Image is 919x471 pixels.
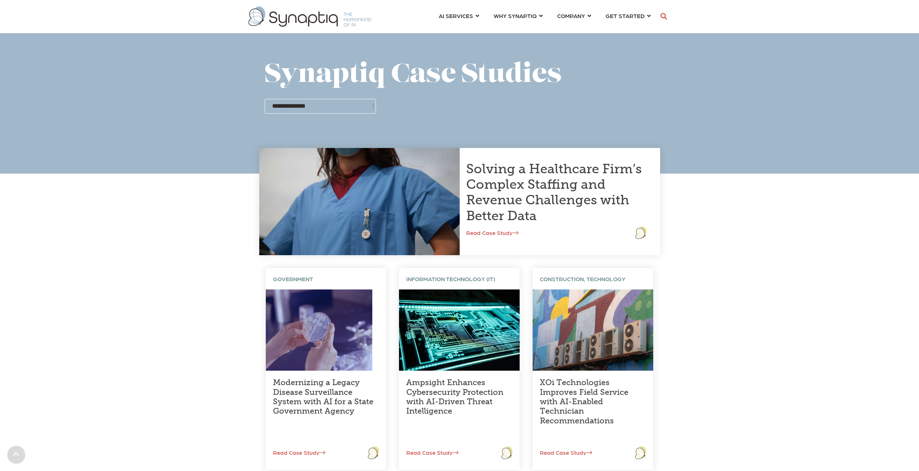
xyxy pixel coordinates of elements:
img: Laboratory technician holding a sample [266,289,372,371]
div: GOVERNMENT [266,268,386,289]
a: Solving a Healthcare Firm’s Complex Staffing and Revenue Challenges with Better Data [466,161,642,223]
div: INFORMATION TECHNOLOGY (IT) [399,268,520,289]
a: Read Case Study [399,449,459,456]
a: Ampsight Enhances Cybersecurity Protection with AI-Driven Threat Intelligence [406,378,503,416]
img: logo [502,446,512,459]
span: GET STARTED [606,12,645,19]
nav: menu [432,4,658,30]
h1: Synaptiq Case Studies [265,61,655,90]
img: synaptiq logo-1 [248,6,371,27]
img: logo [635,446,646,459]
a: AI SERVICES [439,9,479,22]
a: GET STARTED [606,9,651,22]
span: WHY SYNAPTIQ [494,12,537,19]
img: logo [636,227,646,239]
a: Read Case Study [466,229,519,236]
a: Modernizing a Legacy Disease Surveillance System with AI for a State Government Agency [273,378,373,416]
span: AI SERVICES [439,12,473,19]
img: Air conditioning units with a colorful background [533,289,653,371]
a: WHY SYNAPTIQ [494,9,543,22]
img: logo [368,446,379,459]
a: XOi Technologies Improves Field Service with AI-Enabled Technician Recommendations [540,378,628,426]
a: Read Case Study [533,449,592,456]
div: CONSTRUCTION, TECHNOLOGY [533,268,653,289]
span: COMPANY [557,12,585,19]
img: Diagram of a computer circuit [399,289,520,371]
a: COMPANY [557,9,591,22]
a: Read Case Study [266,449,325,456]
